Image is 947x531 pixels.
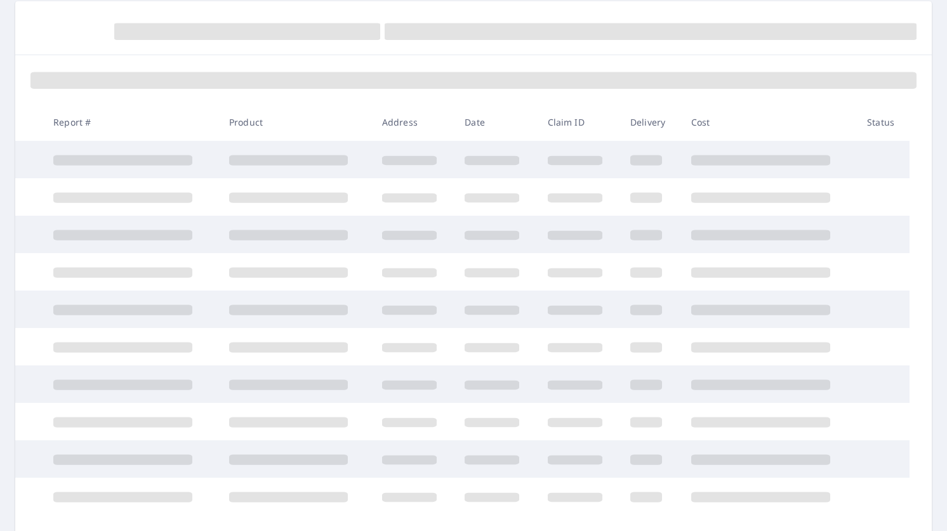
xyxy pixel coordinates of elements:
th: Delivery [620,103,681,141]
th: Status [857,103,910,141]
th: Address [372,103,454,141]
th: Report # [43,103,219,141]
th: Date [454,103,537,141]
th: Product [219,103,372,141]
th: Claim ID [538,103,620,141]
th: Cost [681,103,857,141]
